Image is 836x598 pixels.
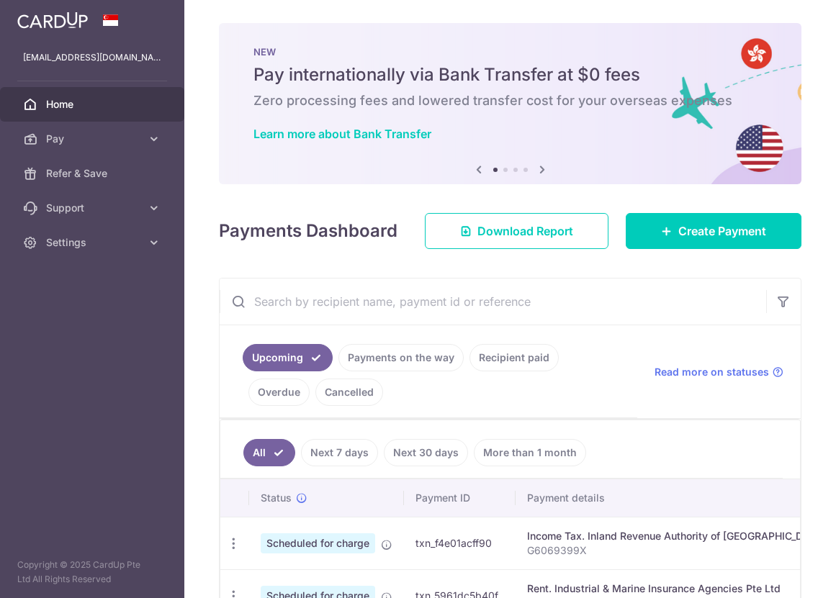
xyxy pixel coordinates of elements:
[384,439,468,466] a: Next 30 days
[253,127,431,141] a: Learn more about Bank Transfer
[23,50,161,65] p: [EMAIL_ADDRESS][DOMAIN_NAME]
[220,278,766,325] input: Search by recipient name, payment id or reference
[527,543,825,558] p: G6069399X
[46,97,141,112] span: Home
[219,23,801,184] img: Bank transfer banner
[219,218,397,244] h4: Payments Dashboard
[527,529,825,543] div: Income Tax. Inland Revenue Authority of [GEOGRAPHIC_DATA]
[248,379,310,406] a: Overdue
[678,222,766,240] span: Create Payment
[469,344,559,371] a: Recipient paid
[243,439,295,466] a: All
[261,533,375,553] span: Scheduled for charge
[17,12,88,29] img: CardUp
[243,344,333,371] a: Upcoming
[315,379,383,406] a: Cancelled
[477,222,573,240] span: Download Report
[253,63,767,86] h5: Pay internationally via Bank Transfer at $0 fees
[474,439,586,466] a: More than 1 month
[404,517,516,569] td: txn_f4e01acff90
[338,344,464,371] a: Payments on the way
[301,439,378,466] a: Next 7 days
[46,166,141,181] span: Refer & Save
[404,479,516,517] th: Payment ID
[46,235,141,250] span: Settings
[46,132,141,146] span: Pay
[655,365,769,379] span: Read more on statuses
[626,213,801,249] a: Create Payment
[46,201,141,215] span: Support
[253,92,767,109] h6: Zero processing fees and lowered transfer cost for your overseas expenses
[253,46,767,58] p: NEW
[261,491,292,505] span: Status
[527,581,825,596] div: Rent. Industrial & Marine Insurance Agencies Pte Ltd
[425,213,608,249] a: Download Report
[655,365,783,379] a: Read more on statuses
